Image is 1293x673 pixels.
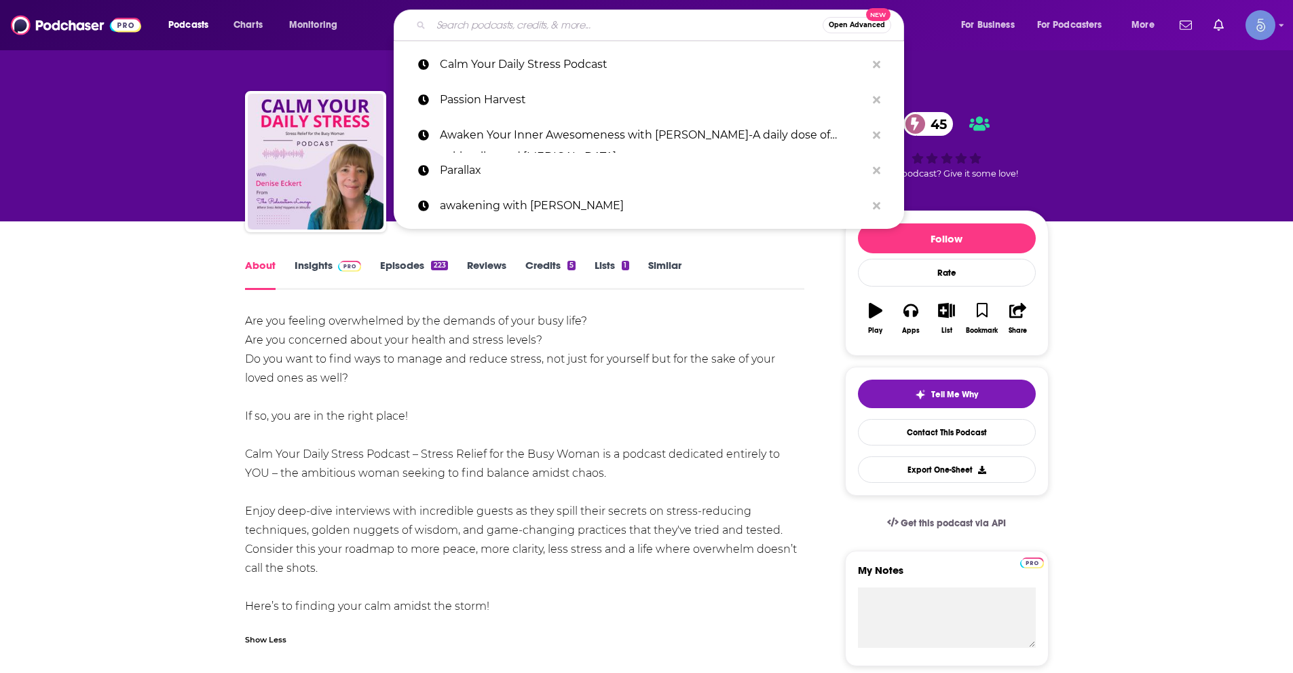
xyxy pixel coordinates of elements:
[440,117,866,153] p: Awaken Your Inner Awesomeness with Melissa Oatman-A daily dose of spirituality and self improvement
[1122,14,1172,36] button: open menu
[1131,16,1155,35] span: More
[1245,10,1275,40] button: Show profile menu
[829,22,885,29] span: Open Advanced
[858,564,1036,587] label: My Notes
[394,47,904,82] a: Calm Your Daily Stress Podcast
[233,16,263,35] span: Charts
[245,259,276,290] a: About
[407,10,917,41] div: Search podcasts, credits, & more...
[1009,327,1027,335] div: Share
[295,259,362,290] a: InsightsPodchaser Pro
[858,380,1036,408] button: tell me why sparkleTell Me Why
[225,14,271,36] a: Charts
[952,14,1032,36] button: open menu
[380,259,447,290] a: Episodes223
[440,188,866,223] p: awakening with brian
[1245,10,1275,40] span: Logged in as Spiral5-G1
[868,327,882,335] div: Play
[858,259,1036,287] div: Rate
[964,294,1000,343] button: Bookmark
[915,389,926,400] img: tell me why sparkle
[648,259,681,290] a: Similar
[901,517,1006,529] span: Get this podcast via API
[525,259,576,290] a: Credits5
[902,327,920,335] div: Apps
[929,294,964,343] button: List
[866,8,891,21] span: New
[394,153,904,188] a: Parallax
[858,419,1036,445] a: Contact This Podcast
[248,94,383,230] img: Calm Your Daily Stress - Stress Relief for the Busy Woman
[168,16,208,35] span: Podcasts
[1037,16,1102,35] span: For Podcasters
[440,47,866,82] p: Calm Your Daily Stress Podcast
[622,261,629,270] div: 1
[1020,558,1044,568] img: Podchaser Pro
[876,168,1018,179] span: Good podcast? Give it some love!
[1000,294,1035,343] button: Share
[1245,10,1275,40] img: User Profile
[440,82,866,117] p: Passion Harvest
[941,327,952,335] div: List
[1020,556,1044,568] a: Pro website
[823,17,891,33] button: Open AdvancedNew
[876,507,1017,540] a: Get this podcast via API
[966,327,998,335] div: Bookmark
[431,14,823,36] input: Search podcasts, credits, & more...
[917,112,954,136] span: 45
[961,16,1015,35] span: For Business
[431,261,447,270] div: 223
[245,312,805,616] div: Are you feeling overwhelmed by the demands of your busy life? Are you concerned about your health...
[394,82,904,117] a: Passion Harvest
[394,117,904,153] a: Awaken Your Inner Awesomeness with [PERSON_NAME]-A daily dose of spirituality and [MEDICAL_DATA]
[567,261,576,270] div: 5
[1174,14,1197,37] a: Show notifications dropdown
[595,259,629,290] a: Lists1
[858,223,1036,253] button: Follow
[440,153,866,188] p: Parallax
[931,389,978,400] span: Tell Me Why
[394,188,904,223] a: awakening with [PERSON_NAME]
[1028,14,1122,36] button: open menu
[467,259,506,290] a: Reviews
[903,112,954,136] a: 45
[1208,14,1229,37] a: Show notifications dropdown
[893,294,929,343] button: Apps
[338,261,362,272] img: Podchaser Pro
[280,14,355,36] button: open menu
[858,294,893,343] button: Play
[289,16,337,35] span: Monitoring
[858,456,1036,483] button: Export One-Sheet
[11,12,141,38] img: Podchaser - Follow, Share and Rate Podcasts
[845,103,1049,187] div: 45Good podcast? Give it some love!
[159,14,226,36] button: open menu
